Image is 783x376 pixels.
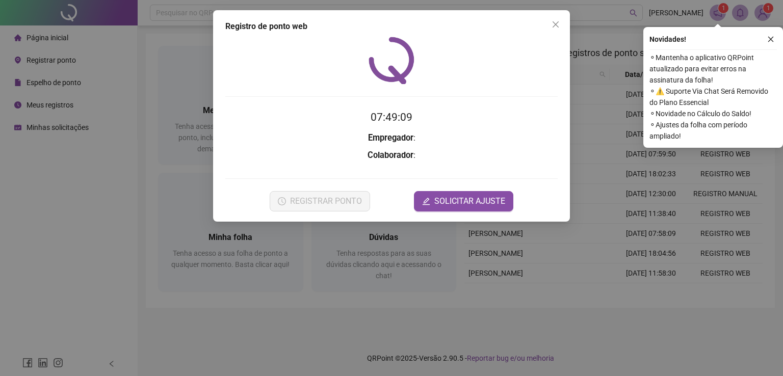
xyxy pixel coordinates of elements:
[767,36,774,43] span: close
[649,86,777,108] span: ⚬ ⚠️ Suporte Via Chat Será Removido do Plano Essencial
[552,20,560,29] span: close
[434,195,505,207] span: SOLICITAR AJUSTE
[547,16,564,33] button: Close
[649,108,777,119] span: ⚬ Novidade no Cálculo do Saldo!
[270,191,370,211] button: REGISTRAR PONTO
[649,52,777,86] span: ⚬ Mantenha o aplicativo QRPoint atualizado para evitar erros na assinatura da folha!
[225,20,558,33] div: Registro de ponto web
[368,150,413,160] strong: Colaborador
[422,197,430,205] span: edit
[225,131,558,145] h3: :
[414,191,513,211] button: editSOLICITAR AJUSTE
[368,133,413,143] strong: Empregador
[649,34,686,45] span: Novidades !
[369,37,414,84] img: QRPoint
[371,111,412,123] time: 07:49:09
[225,149,558,162] h3: :
[649,119,777,142] span: ⚬ Ajustes da folha com período ampliado!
